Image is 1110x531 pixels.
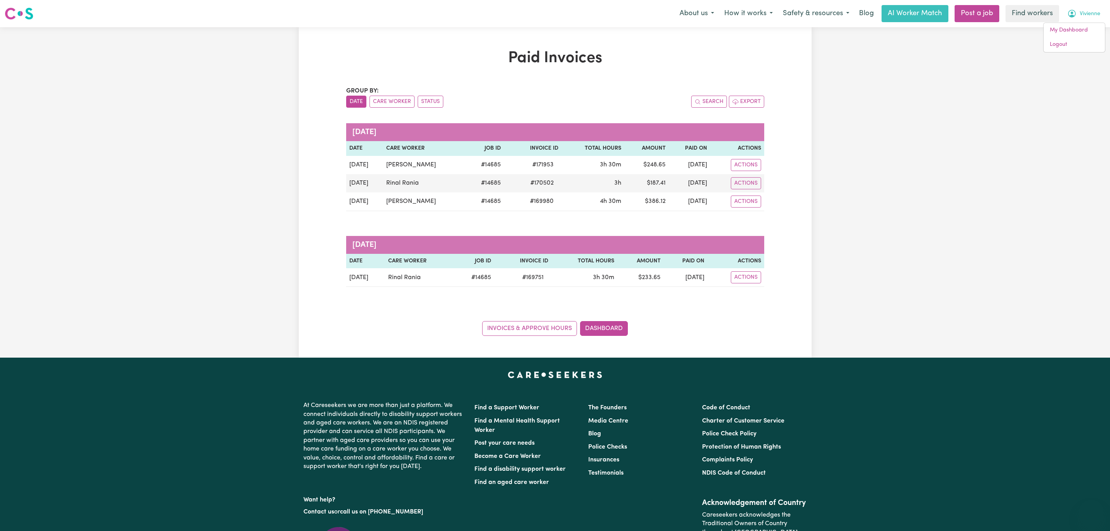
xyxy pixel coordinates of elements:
[303,505,465,519] p: or
[346,156,383,174] td: [DATE]
[710,141,764,156] th: Actions
[624,192,668,211] td: $ 386.12
[729,96,764,108] button: Export
[465,156,504,174] td: # 14685
[1005,5,1059,22] a: Find workers
[691,96,727,108] button: Search
[664,268,707,287] td: [DATE]
[702,498,807,508] h2: Acknowledgement of Country
[418,96,443,108] button: sort invoices by paid status
[614,180,621,186] span: 3 hours
[369,96,415,108] button: sort invoices by care worker
[508,372,602,378] a: Careseekers home page
[346,88,379,94] span: Group by:
[588,457,619,463] a: Insurances
[580,321,628,336] a: Dashboard
[346,174,383,192] td: [DATE]
[383,156,465,174] td: [PERSON_NAME]
[1043,23,1105,52] div: My Account
[588,431,601,437] a: Blog
[702,444,781,450] a: Protection of Human Rights
[346,49,764,68] h1: Paid Invoices
[346,254,385,269] th: Date
[303,493,465,504] p: Want help?
[664,254,707,269] th: Paid On
[731,159,761,171] button: Actions
[526,178,558,188] span: # 170502
[1062,5,1105,22] button: My Account
[617,268,664,287] td: $ 233.65
[1079,500,1104,525] iframe: Button to launch messaging window, conversation in progress
[482,321,577,336] a: Invoices & Approve Hours
[731,271,761,283] button: Actions
[702,418,784,424] a: Charter of Customer Service
[465,174,504,192] td: # 14685
[588,405,627,411] a: The Founders
[669,192,710,211] td: [DATE]
[669,156,710,174] td: [DATE]
[474,479,549,486] a: Find an aged care worker
[474,466,566,472] a: Find a disability support worker
[525,197,558,206] span: # 169980
[5,5,33,23] a: Careseekers logo
[731,177,761,189] button: Actions
[702,431,756,437] a: Police Check Policy
[674,5,719,22] button: About us
[854,5,878,22] a: Blog
[383,192,465,211] td: [PERSON_NAME]
[346,268,385,287] td: [DATE]
[494,254,551,269] th: Invoice ID
[303,509,334,515] a: Contact us
[731,196,761,208] button: Actions
[383,141,465,156] th: Care Worker
[702,457,753,463] a: Complaints Policy
[561,141,624,156] th: Total Hours
[624,174,668,192] td: $ 187.41
[551,254,617,269] th: Total Hours
[1044,23,1105,38] a: My Dashboard
[340,509,423,515] a: call us on [PHONE_NUMBER]
[1080,10,1100,18] span: Vivienne
[454,268,495,287] td: # 14685
[617,254,664,269] th: Amount
[882,5,948,22] a: AI Worker Match
[518,273,548,282] span: # 169751
[600,198,621,204] span: 4 hours 30 minutes
[474,453,541,459] a: Become a Care Worker
[588,418,628,424] a: Media Centre
[588,470,624,476] a: Testimonials
[702,405,750,411] a: Code of Conduct
[669,174,710,192] td: [DATE]
[702,470,766,476] a: NDIS Code of Conduct
[600,162,621,168] span: 3 hours 30 minutes
[465,192,504,211] td: # 14685
[385,268,454,287] td: Rinal Rania
[778,5,854,22] button: Safety & resources
[385,254,454,269] th: Care Worker
[624,141,668,156] th: Amount
[669,141,710,156] th: Paid On
[303,398,465,474] p: At Careseekers we are more than just a platform. We connect individuals directly to disability su...
[707,254,764,269] th: Actions
[346,141,383,156] th: Date
[383,174,465,192] td: Rinal Rania
[346,236,764,254] caption: [DATE]
[624,156,668,174] td: $ 248.65
[346,123,764,141] caption: [DATE]
[528,160,558,169] span: # 171953
[474,440,535,446] a: Post your care needs
[474,418,560,433] a: Find a Mental Health Support Worker
[588,444,627,450] a: Police Checks
[5,7,33,21] img: Careseekers logo
[346,192,383,211] td: [DATE]
[1044,37,1105,52] a: Logout
[454,254,495,269] th: Job ID
[504,141,562,156] th: Invoice ID
[346,96,366,108] button: sort invoices by date
[955,5,999,22] a: Post a job
[593,274,614,281] span: 3 hours 30 minutes
[719,5,778,22] button: How it works
[465,141,504,156] th: Job ID
[474,405,539,411] a: Find a Support Worker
